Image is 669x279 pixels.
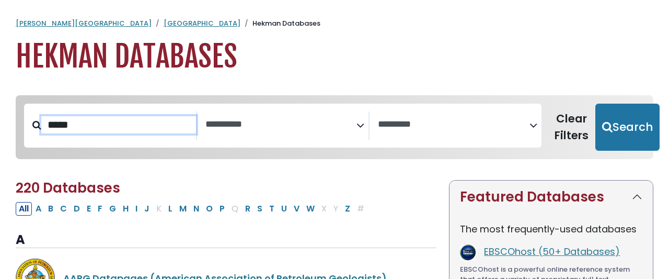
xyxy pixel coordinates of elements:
button: Filter Results V [291,202,303,216]
textarea: Search [378,119,529,130]
button: Filter Results R [242,202,253,216]
button: Filter Results O [203,202,216,216]
button: Filter Results N [190,202,202,216]
button: Filter Results S [254,202,266,216]
button: Filter Results E [84,202,94,216]
button: Filter Results D [71,202,83,216]
li: Hekman Databases [240,18,320,29]
span: 220 Databases [16,178,120,197]
p: The most frequently-used databases [460,222,642,236]
nav: Search filters [16,95,653,159]
button: Filter Results A [32,202,44,216]
button: Filter Results C [57,202,70,216]
button: Submit for Search Results [595,104,660,151]
input: Search database by title or keyword [41,116,196,133]
a: [GEOGRAPHIC_DATA] [164,18,240,28]
button: Filter Results J [141,202,153,216]
button: All [16,202,32,216]
button: Filter Results F [95,202,106,216]
button: Filter Results W [303,202,318,216]
button: Filter Results B [45,202,56,216]
button: Filter Results T [266,202,278,216]
button: Filter Results L [165,202,176,216]
button: Filter Results H [120,202,132,216]
button: Clear Filters [548,104,595,151]
textarea: Search [205,119,357,130]
button: Filter Results P [216,202,228,216]
button: Filter Results M [176,202,190,216]
button: Filter Results U [278,202,290,216]
button: Featured Databases [449,181,653,214]
button: Filter Results G [106,202,119,216]
div: Alpha-list to filter by first letter of database name [16,202,368,215]
a: EBSCOhost (50+ Databases) [484,245,620,258]
nav: breadcrumb [16,18,653,29]
h1: Hekman Databases [16,39,653,74]
h3: A [16,232,436,248]
button: Filter Results I [132,202,141,216]
a: [PERSON_NAME][GEOGRAPHIC_DATA] [16,18,152,28]
button: Filter Results Z [342,202,353,216]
